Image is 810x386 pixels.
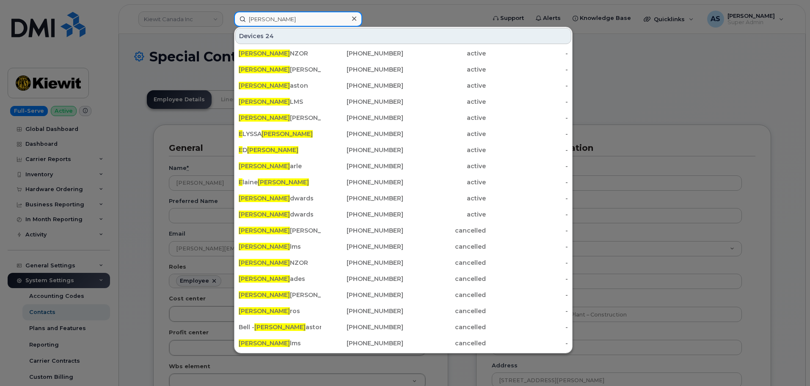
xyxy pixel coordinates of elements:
[321,81,404,90] div: [PHONE_NUMBER]
[403,194,486,203] div: active
[486,307,568,315] div: -
[486,162,568,170] div: -
[262,130,313,138] span: [PERSON_NAME]
[239,307,290,315] span: [PERSON_NAME]
[247,146,298,154] span: [PERSON_NAME]
[321,226,404,235] div: [PHONE_NUMBER]
[239,227,290,234] span: [PERSON_NAME]
[235,142,571,158] a: ED[PERSON_NAME][PHONE_NUMBER]active-
[235,271,571,286] a: [PERSON_NAME]ades[PHONE_NUMBER]cancelled-
[265,32,274,40] span: 24
[486,242,568,251] div: -
[321,114,404,122] div: [PHONE_NUMBER]
[239,98,290,106] span: [PERSON_NAME]
[403,81,486,90] div: active
[239,178,242,186] span: E
[239,258,321,267] div: NZOR
[486,114,568,122] div: -
[239,242,321,251] div: lms
[486,49,568,58] div: -
[235,46,571,61] a: [PERSON_NAME]NZOR[PHONE_NUMBER]active-
[235,28,571,44] div: Devices
[239,210,321,219] div: dwards
[321,49,404,58] div: [PHONE_NUMBER]
[239,81,321,90] div: aston
[235,319,571,335] a: Bell -[PERSON_NAME]aston[PHONE_NUMBER]cancelled-
[239,194,321,203] div: dwards
[239,114,290,122] span: [PERSON_NAME]
[321,258,404,267] div: [PHONE_NUMBER]
[239,50,290,57] span: [PERSON_NAME]
[235,94,571,109] a: [PERSON_NAME]LMS[PHONE_NUMBER]active-
[403,162,486,170] div: active
[321,65,404,74] div: [PHONE_NUMBER]
[486,194,568,203] div: -
[403,226,486,235] div: cancelled
[403,49,486,58] div: active
[321,339,404,347] div: [PHONE_NUMBER]
[773,349,804,380] iframe: Messenger Launcher
[239,339,290,347] span: [PERSON_NAME]
[486,210,568,219] div: -
[486,130,568,138] div: -
[486,97,568,106] div: -
[403,291,486,299] div: cancelled
[239,243,290,250] span: [PERSON_NAME]
[239,291,321,299] div: [PERSON_NAME]
[235,62,571,77] a: [PERSON_NAME][PERSON_NAME][PHONE_NUMBER]active-
[486,146,568,154] div: -
[258,178,309,186] span: [PERSON_NAME]
[486,323,568,331] div: -
[235,175,571,190] a: Elaine[PERSON_NAME][PHONE_NUMBER]active-
[321,291,404,299] div: [PHONE_NUMBER]
[321,307,404,315] div: [PHONE_NUMBER]
[321,323,404,331] div: [PHONE_NUMBER]
[239,259,290,267] span: [PERSON_NAME]
[235,191,571,206] a: [PERSON_NAME]dwards[PHONE_NUMBER]active-
[239,82,290,89] span: [PERSON_NAME]
[403,339,486,347] div: cancelled
[486,258,568,267] div: -
[403,258,486,267] div: cancelled
[486,178,568,186] div: -
[403,307,486,315] div: cancelled
[403,242,486,251] div: cancelled
[486,81,568,90] div: -
[239,162,321,170] div: arle
[486,291,568,299] div: -
[235,78,571,93] a: [PERSON_NAME]aston[PHONE_NUMBER]active-
[321,178,404,186] div: [PHONE_NUMBER]
[235,110,571,125] a: [PERSON_NAME][PERSON_NAME][PHONE_NUMBER]active-
[239,97,321,106] div: LMS
[235,287,571,303] a: [PERSON_NAME][PERSON_NAME][PHONE_NUMBER]cancelled-
[403,178,486,186] div: active
[403,146,486,154] div: active
[235,255,571,270] a: [PERSON_NAME]NZOR[PHONE_NUMBER]cancelled-
[239,275,290,283] span: [PERSON_NAME]
[239,49,321,58] div: NZOR
[321,97,404,106] div: [PHONE_NUMBER]
[239,194,290,202] span: [PERSON_NAME]
[235,126,571,142] a: ELYSSA[PERSON_NAME][PHONE_NUMBER]active-
[486,65,568,74] div: -
[239,226,321,235] div: [PERSON_NAME]
[403,275,486,283] div: cancelled
[403,65,486,74] div: active
[235,336,571,351] a: [PERSON_NAME]lms[PHONE_NUMBER]cancelled-
[403,114,486,122] div: active
[403,210,486,219] div: active
[239,211,290,218] span: [PERSON_NAME]
[239,65,321,74] div: [PERSON_NAME]
[254,323,306,331] span: [PERSON_NAME]
[235,239,571,254] a: [PERSON_NAME]lms[PHONE_NUMBER]cancelled-
[239,146,242,154] span: E
[486,226,568,235] div: -
[403,97,486,106] div: active
[403,130,486,138] div: active
[239,307,321,315] div: ros
[239,162,290,170] span: [PERSON_NAME]
[239,66,290,73] span: [PERSON_NAME]
[239,146,321,154] div: D
[321,130,404,138] div: [PHONE_NUMBER]
[235,303,571,319] a: [PERSON_NAME]ros[PHONE_NUMBER]cancelled-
